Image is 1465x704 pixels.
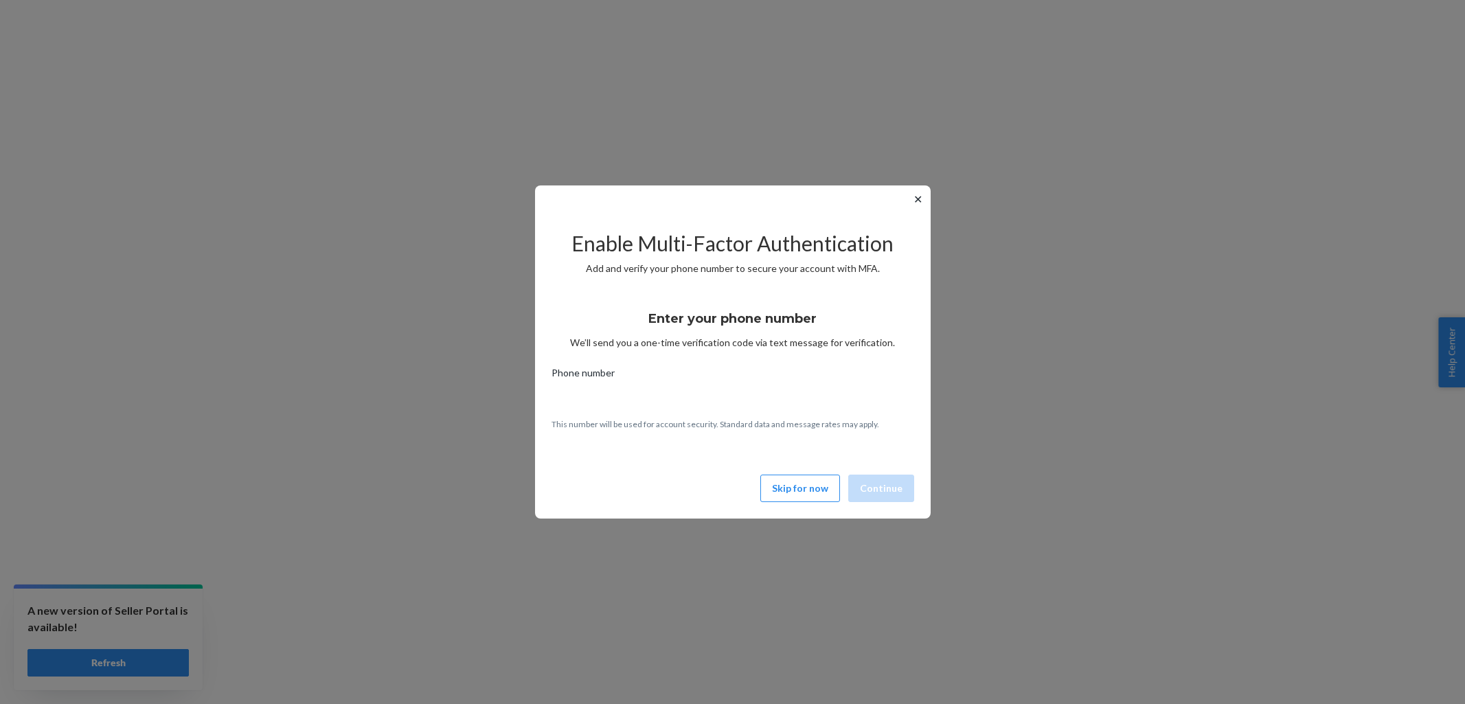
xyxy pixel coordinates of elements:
[552,232,914,255] h2: Enable Multi-Factor Authentication
[552,418,914,430] p: This number will be used for account security. Standard data and message rates may apply.
[552,366,615,385] span: Phone number
[648,310,817,328] h3: Enter your phone number
[760,475,840,502] button: Skip for now
[848,475,914,502] button: Continue
[552,262,914,275] p: Add and verify your phone number to secure your account with MFA.
[911,191,925,207] button: ✕
[552,299,914,350] div: We’ll send you a one-time verification code via text message for verification.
